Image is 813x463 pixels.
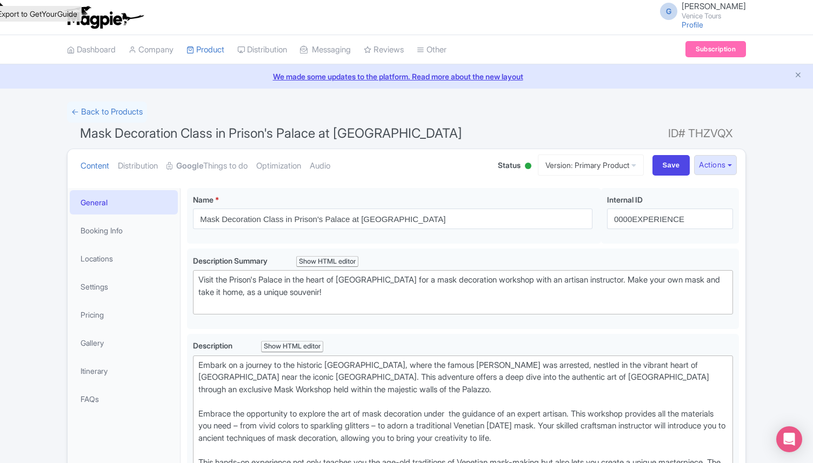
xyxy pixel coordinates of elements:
div: Visit the Prison's Palace in the heart of [GEOGRAPHIC_DATA] for a mask decoration workshop with a... [198,274,728,311]
a: Booking Info [70,218,178,243]
a: Pricing [70,303,178,327]
a: Distribution [118,149,158,183]
a: General [70,190,178,214]
a: G [PERSON_NAME] Venice Tours [654,2,746,19]
a: Profile [682,20,703,29]
button: Actions [694,155,737,175]
a: Company [129,35,174,65]
span: Status [498,159,521,171]
div: Active [523,158,534,175]
a: Other [417,35,447,65]
div: Open Intercom Messenger [776,426,802,452]
a: GoogleThings to do [166,149,248,183]
span: Name [193,195,214,204]
span: Description [193,341,234,350]
span: [PERSON_NAME] [682,1,746,11]
small: Venice Tours [682,12,746,19]
a: Content [81,149,109,183]
div: Show HTML editor [296,256,358,267]
a: We made some updates to the platform. Read more about the new layout [6,71,807,82]
a: Locations [70,246,178,271]
a: ← Back to Products [67,102,147,123]
a: Itinerary [70,359,178,383]
a: Gallery [70,331,178,355]
a: Settings [70,274,178,299]
span: G [660,3,677,20]
a: Messaging [300,35,351,65]
a: Optimization [256,149,301,183]
span: Mask Decoration Class in Prison's Palace at [GEOGRAPHIC_DATA] [80,125,462,141]
a: Product [186,35,224,65]
span: Internal ID [607,195,643,204]
span: Description Summary [193,256,269,265]
img: logo-ab69f6fb50320c5b225c76a69d11143b.png [62,5,145,29]
button: Close announcement [794,70,802,82]
strong: Google [176,160,203,172]
a: Distribution [237,35,287,65]
input: Save [652,155,690,176]
a: FAQs [70,387,178,411]
a: Dashboard [67,35,116,65]
a: Version: Primary Product [538,155,644,176]
a: Reviews [364,35,404,65]
a: Subscription [685,41,746,57]
div: Show HTML editor [261,341,323,352]
span: ID# THZVQX [668,123,733,144]
a: Audio [310,149,330,183]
